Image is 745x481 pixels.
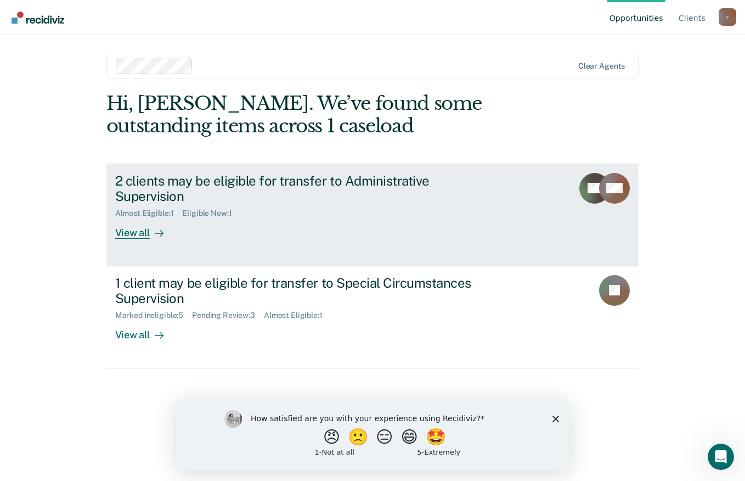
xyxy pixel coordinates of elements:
[719,8,736,26] button: Profile dropdown button
[578,61,625,71] div: Clear agents
[182,209,240,218] div: Eligible Now : 1
[115,209,183,218] div: Almost Eligible : 1
[115,311,192,320] div: Marked Ineligible : 5
[106,92,532,137] div: Hi, [PERSON_NAME]. We’ve found some outstanding items across 1 caseload
[176,399,569,470] iframe: Survey by Kim from Recidiviz
[264,311,331,320] div: Almost Eligible : 1
[12,12,64,24] img: Recidiviz
[115,275,500,307] div: 1 client may be eligible for transfer to Special Circumstances Supervision
[115,218,177,239] div: View all
[106,164,639,266] a: 2 clients may be eligible for transfer to Administrative SupervisionAlmost Eligible:1Eligible Now...
[708,444,734,470] iframe: Intercom live chat
[106,266,639,368] a: 1 client may be eligible for transfer to Special Circumstances SupervisionMarked Ineligible:5Pend...
[192,311,264,320] div: Pending Review : 3
[115,320,177,342] div: View all
[719,8,736,26] div: r
[115,173,500,205] div: 2 clients may be eligible for transfer to Administrative Supervision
